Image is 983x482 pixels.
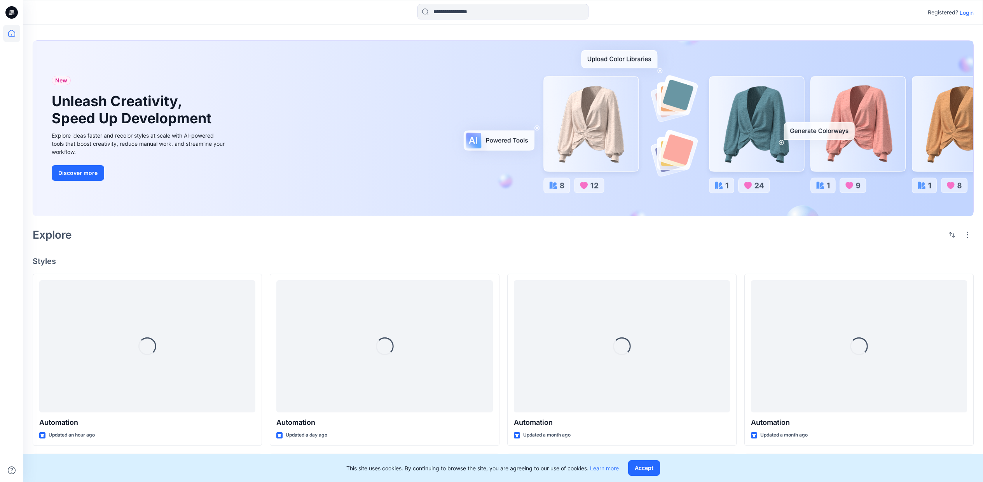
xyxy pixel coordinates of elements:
p: Login [960,9,974,17]
p: Automation [39,417,255,428]
p: Updated a month ago [760,431,808,439]
span: New [55,76,67,85]
p: Updated a month ago [523,431,571,439]
p: Automation [276,417,492,428]
h4: Styles [33,257,974,266]
a: Discover more [52,165,227,181]
p: Updated a day ago [286,431,327,439]
button: Discover more [52,165,104,181]
div: Explore ideas faster and recolor styles at scale with AI-powered tools that boost creativity, red... [52,131,227,156]
a: Learn more [590,465,619,472]
h1: Unleash Creativity, Speed Up Development [52,93,215,126]
h2: Explore [33,229,72,241]
p: Automation [751,417,967,428]
p: This site uses cookies. By continuing to browse the site, you are agreeing to our use of cookies. [346,464,619,472]
button: Accept [628,460,660,476]
p: Updated an hour ago [49,431,95,439]
p: Automation [514,417,730,428]
p: Registered? [928,8,958,17]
